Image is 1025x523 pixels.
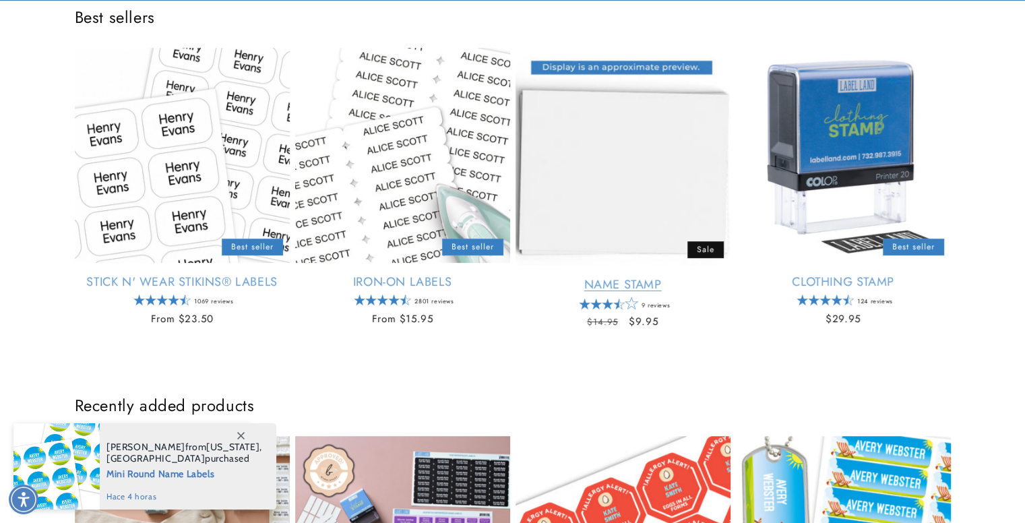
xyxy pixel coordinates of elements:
h2: Recently added products [75,395,951,416]
iframe: Gorgias live chat messenger [892,465,1012,510]
ul: Slider [75,48,951,340]
span: Mini Round Name Labels [106,464,262,481]
span: [US_STATE] [206,441,259,453]
span: hace 4 horas [106,491,262,503]
a: Stick N' Wear Stikins® Labels [75,274,290,290]
span: [GEOGRAPHIC_DATA] [106,452,205,464]
span: [PERSON_NAME] [106,441,185,453]
a: Name Stamp [516,277,731,293]
span: from , purchased [106,441,262,464]
a: Iron-On Labels [295,274,510,290]
div: Accessibility Menu [9,485,38,514]
a: Clothing Stamp [736,274,951,290]
h2: Best sellers [75,7,951,28]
